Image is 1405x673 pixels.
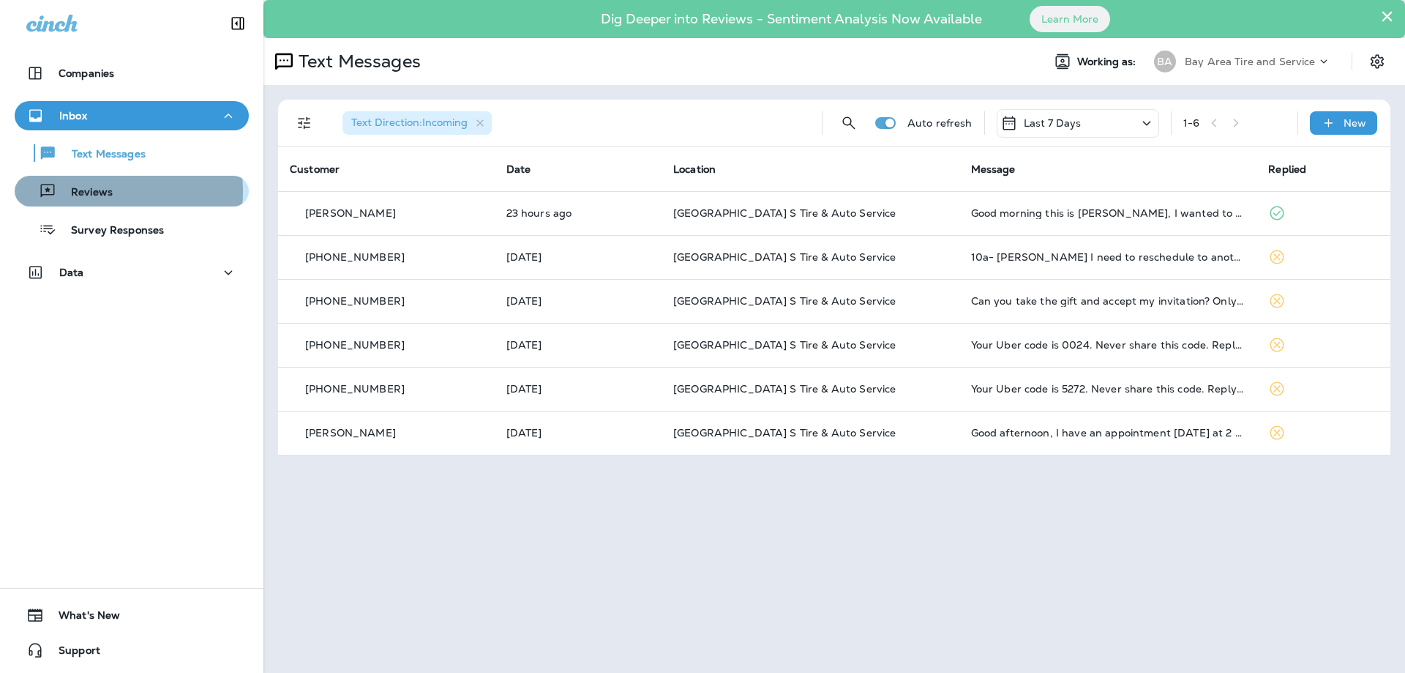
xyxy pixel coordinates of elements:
div: Your Uber code is 0024. Never share this code. Reply STOP ALL to unsubscribe. [971,339,1245,351]
p: Inbox [59,110,87,122]
span: [GEOGRAPHIC_DATA] S Tire & Auto Service [673,382,896,395]
p: [PHONE_NUMBER] [305,295,405,307]
button: Learn More [1030,6,1110,32]
span: Replied [1268,163,1306,176]
div: Can you take the gift and accept my invitation? Only 2 steps, take your free gifts from top-notch... [971,295,1245,307]
span: Text Direction : Incoming [351,116,468,129]
p: Sep 17, 2025 01:52 PM [506,383,650,395]
span: Message [971,163,1016,176]
p: Sep 21, 2025 05:32 PM [506,295,650,307]
span: Date [506,163,531,176]
span: Location [673,163,716,176]
div: Your Uber code is 5272. Never share this code. Reply STOP ALL to unsubscribe. [971,383,1245,395]
span: Customer [290,163,340,176]
div: Good morning this is Kyle Regorrah, I wanted to update and say my Nissan rogue will be dropped of... [971,207,1245,219]
button: Support [15,636,249,665]
p: Sep 23, 2025 07:42 AM [506,207,650,219]
p: Last 7 Days [1024,117,1082,129]
p: Sep 18, 2025 10:13 AM [506,339,650,351]
button: Collapse Sidebar [217,9,258,38]
button: Inbox [15,101,249,130]
p: [PHONE_NUMBER] [305,383,405,395]
p: [PERSON_NAME] [305,207,396,219]
button: Filters [290,108,319,138]
p: Bay Area Tire and Service [1185,56,1316,67]
span: [GEOGRAPHIC_DATA] S Tire & Auto Service [673,250,896,264]
p: Auto refresh [907,117,973,129]
p: [PHONE_NUMBER] [305,339,405,351]
span: [GEOGRAPHIC_DATA] S Tire & Auto Service [673,426,896,439]
button: Survey Responses [15,214,249,245]
p: Text Messages [293,51,421,72]
p: Survey Responses [56,224,164,238]
p: [PERSON_NAME] [305,427,396,439]
span: What's New [44,609,120,627]
button: Text Messages [15,138,249,168]
button: Data [15,258,249,287]
div: Good afternoon, I have an appointment today at 2 for an oil change, unfortunately I won't be able... [971,427,1245,439]
span: Support [44,644,100,662]
button: Reviews [15,176,249,207]
span: Working as: [1077,56,1139,68]
p: Text Messages [57,148,146,162]
div: Text Direction:Incoming [342,111,492,135]
button: Search Messages [834,108,863,138]
p: Companies [59,67,114,79]
span: [GEOGRAPHIC_DATA] S Tire & Auto Service [673,338,896,352]
p: New [1344,117,1366,129]
span: [GEOGRAPHIC_DATA] S Tire & Auto Service [673,294,896,308]
div: 10a- Otterson I need to reschedule to another date [971,251,1245,263]
p: [PHONE_NUMBER] [305,251,405,263]
span: [GEOGRAPHIC_DATA] S Tire & Auto Service [673,207,896,220]
button: What's New [15,601,249,630]
p: Data [59,267,84,278]
p: Dig Deeper into Reviews - Sentiment Analysis Now Available [558,17,1024,21]
button: Settings [1364,48,1390,75]
p: Sep 22, 2025 12:43 AM [506,251,650,263]
p: Sep 17, 2025 12:06 PM [506,427,650,439]
div: 1 - 6 [1183,117,1199,129]
button: Companies [15,59,249,88]
button: Close [1380,4,1394,28]
p: Reviews [56,186,113,200]
div: BA [1154,51,1176,72]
